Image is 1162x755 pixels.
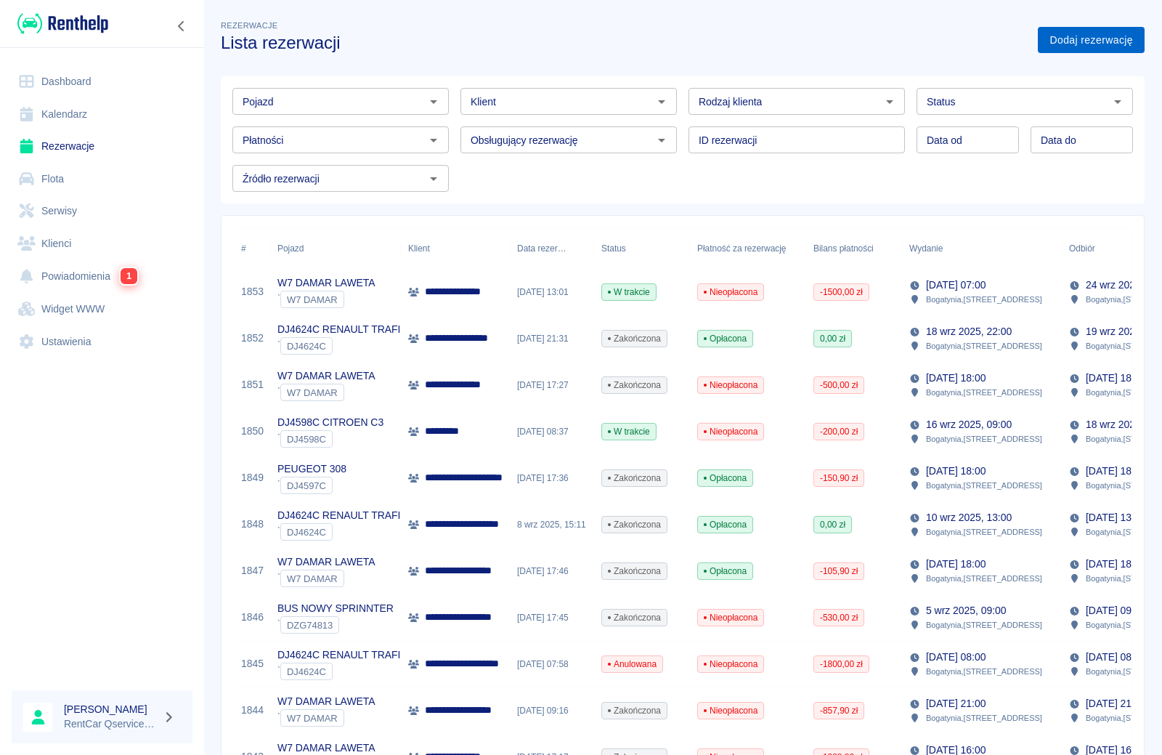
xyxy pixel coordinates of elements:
[423,130,444,150] button: Otwórz
[171,17,192,36] button: Zwiń nawigację
[602,565,667,578] span: Zakończona
[241,703,264,718] a: 1844
[698,704,763,717] span: Nieopłacona
[602,704,667,717] span: Zakończona
[510,269,594,315] div: [DATE] 13:01
[401,228,510,269] div: Klient
[510,408,594,455] div: [DATE] 08:37
[241,424,264,439] a: 1850
[926,696,986,711] p: [DATE] 21:00
[690,228,806,269] div: Płatność za rezerwację
[517,228,566,269] div: Data rezerwacji
[423,169,444,189] button: Otwórz
[926,650,986,665] p: [DATE] 08:00
[926,665,1042,678] p: Bogatynia , [STREET_ADDRESS]
[510,594,594,641] div: [DATE] 17:45
[602,472,667,485] span: Zakończona
[926,557,986,572] p: [DATE] 18:00
[281,573,344,584] span: W7 DAMAR
[926,479,1042,492] p: Bogatynia , [STREET_ADDRESS]
[281,434,332,445] span: DJ4598C
[12,98,192,131] a: Kalendarz
[698,658,763,671] span: Nieopłacona
[806,228,902,269] div: Bilans płatności
[221,33,1026,53] h3: Lista rezerwacji
[651,92,672,112] button: Otwórz
[917,126,1019,153] input: DD.MM.YYYY
[277,368,375,384] p: W7 DAMAR LAWETA
[12,293,192,326] a: Widget WWW
[814,472,864,485] span: -150,90 zł
[510,687,594,734] div: [DATE] 09:16
[12,195,192,227] a: Serwisy
[281,527,332,538] span: DJ4624C
[602,425,656,438] span: W trakcie
[121,268,138,285] span: 1
[241,377,264,392] a: 1851
[1086,557,1145,572] p: [DATE] 18:00
[926,324,1012,339] p: 18 wrz 2025, 22:00
[926,525,1042,538] p: Bogatynia , [STREET_ADDRESS]
[698,332,752,345] span: Opłacona
[814,565,864,578] span: -105,90 zł
[602,332,667,345] span: Zakończona
[1086,510,1145,525] p: [DATE] 13:00
[926,278,986,293] p: [DATE] 07:00
[277,337,407,355] div: `
[277,508,407,523] p: DJ4624C RENAULT TRAFIC
[241,517,264,532] a: 1848
[12,259,192,293] a: Powiadomienia1
[698,425,763,438] span: Nieopłacona
[602,286,656,299] span: W trakcie
[651,130,672,150] button: Otwórz
[943,238,963,259] button: Sort
[879,92,900,112] button: Otwórz
[926,432,1042,445] p: Bogatynia , [STREET_ADDRESS]
[277,291,375,308] div: `
[241,610,264,625] a: 1846
[814,286,869,299] span: -1500,00 zł
[926,572,1042,585] p: Bogatynia , [STREET_ADDRESS]
[926,293,1042,306] p: Bogatynia , [STREET_ADDRESS]
[698,611,763,624] span: Nieopłacona
[281,620,338,631] span: DZG74813
[1031,126,1133,153] input: DD.MM.YYYY
[64,716,157,732] p: RentCar Qservice Damar Parts
[270,228,401,269] div: Pojazd
[926,618,1042,631] p: Bogatynia , [STREET_ADDRESS]
[277,601,394,616] p: BUS NOWY SPRINNTER
[241,228,246,269] div: #
[12,326,192,358] a: Ustawienia
[277,647,407,663] p: DJ4624C RENAULT TRAFIC
[241,331,264,346] a: 1852
[277,430,383,448] div: `
[926,603,1006,618] p: 5 wrz 2025, 09:00
[12,163,192,195] a: Flota
[926,371,986,386] p: [DATE] 18:00
[510,501,594,548] div: 8 wrz 2025, 15:11
[1038,27,1145,54] a: Dodaj rezerwację
[277,275,375,291] p: W7 DAMAR LAWETA
[566,238,587,259] button: Sort
[926,711,1042,724] p: Bogatynia , [STREET_ADDRESS]
[814,658,869,671] span: -1800,00 zł
[926,510,1012,525] p: 10 wrz 2025, 13:00
[698,565,752,578] span: Opłacona
[510,641,594,687] div: [DATE] 07:58
[277,709,375,727] div: `
[926,464,986,479] p: [DATE] 18:00
[698,518,752,531] span: Opłacona
[277,523,407,541] div: `
[1086,696,1145,711] p: [DATE] 21:00
[814,611,864,624] span: -530,00 zł
[814,704,864,717] span: -857,90 zł
[408,228,430,269] div: Klient
[12,12,108,36] a: Renthelp logo
[902,228,1062,269] div: Wydanie
[510,228,594,269] div: Data rezerwacji
[12,227,192,260] a: Klienci
[281,666,332,677] span: DJ4624C
[241,470,264,485] a: 1849
[602,611,667,624] span: Zakończona
[277,694,375,709] p: W7 DAMAR LAWETA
